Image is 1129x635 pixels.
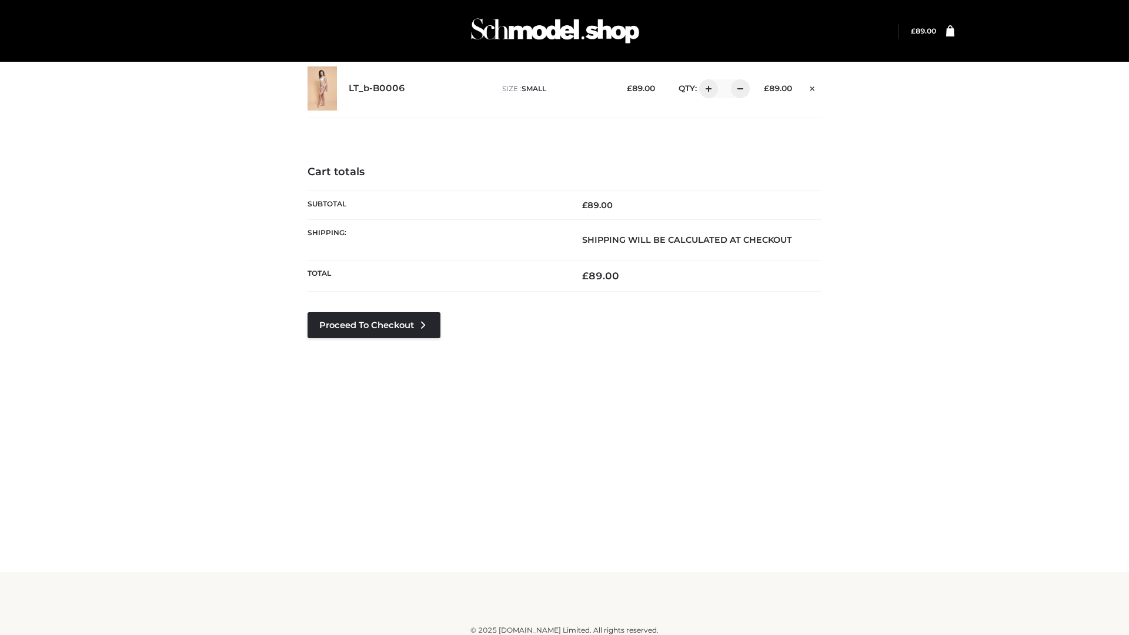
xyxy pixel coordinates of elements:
[804,79,821,95] a: Remove this item
[582,200,587,210] span: £
[467,8,643,54] img: Schmodel Admin 964
[582,200,613,210] bdi: 89.00
[667,79,746,98] div: QTY:
[582,270,589,282] span: £
[349,83,405,94] a: LT_b-B0006
[522,84,546,93] span: SMALL
[582,270,619,282] bdi: 89.00
[627,83,655,93] bdi: 89.00
[308,166,821,179] h4: Cart totals
[911,26,916,35] span: £
[308,312,440,338] a: Proceed to Checkout
[911,26,936,35] bdi: 89.00
[764,83,769,93] span: £
[627,83,632,93] span: £
[308,66,337,111] img: LT_b-B0006 - SMALL
[582,235,792,245] strong: Shipping will be calculated at checkout
[502,83,609,94] p: size :
[308,260,564,292] th: Total
[308,190,564,219] th: Subtotal
[764,83,792,93] bdi: 89.00
[308,219,564,260] th: Shipping:
[911,26,936,35] a: £89.00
